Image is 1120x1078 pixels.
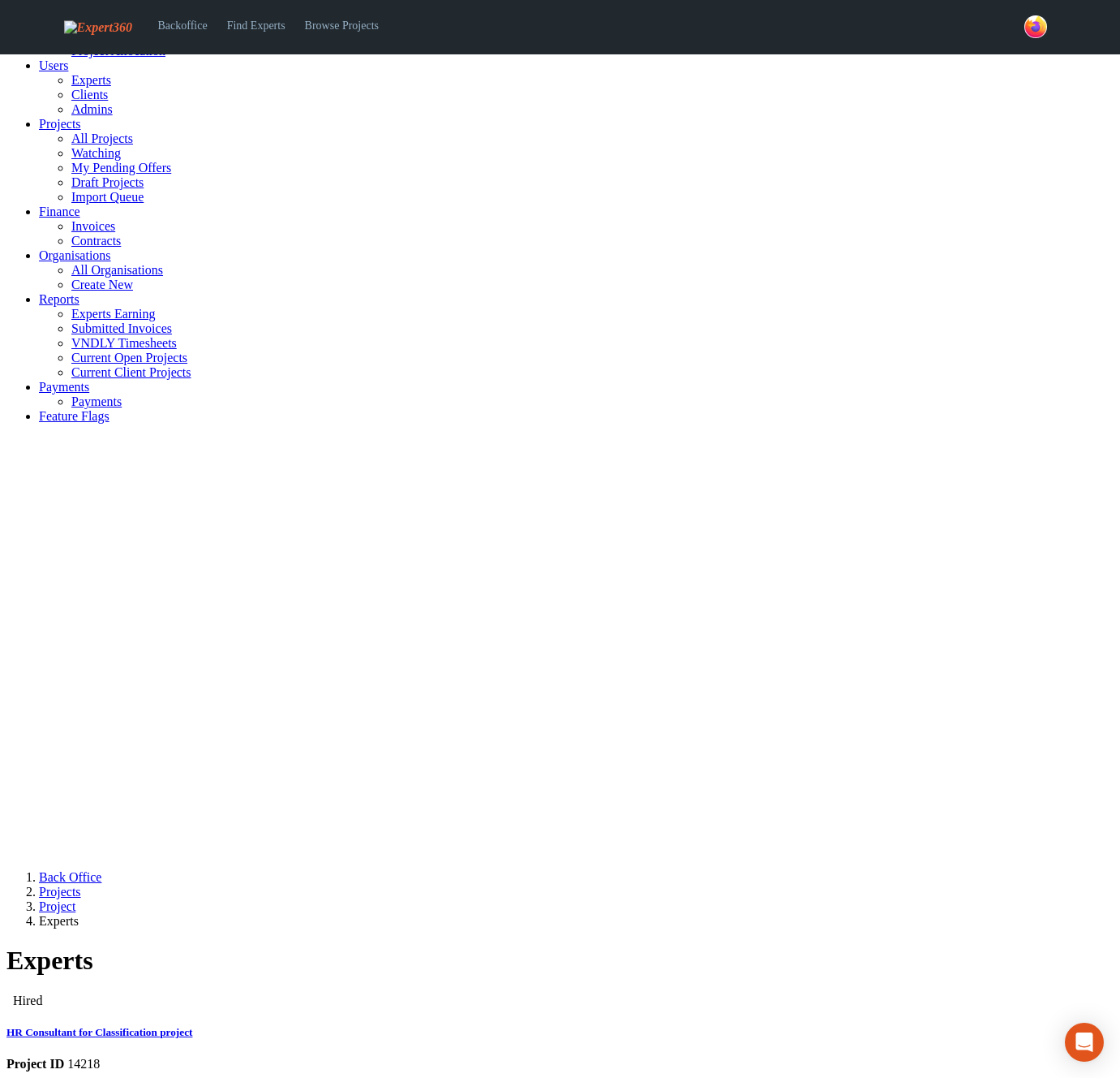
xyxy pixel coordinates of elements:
a: Organisations [39,248,111,262]
img: 43c7540e-2bad-45db-b78b-6a21b27032e5-normal.png [1024,15,1047,38]
a: Projects [39,885,81,899]
img: Expert360 [64,20,132,35]
a: Watching [71,146,121,160]
a: Import Queue [71,190,144,204]
a: Reports [39,292,79,306]
a: All Projects [71,132,133,145]
a: HR Consultant for Classification project [6,1026,192,1038]
a: Payments [71,395,122,408]
a: Invoices [71,219,115,233]
a: Current Open Projects [71,351,187,364]
a: Contracts [71,234,121,248]
span: 14218 [67,1057,100,1071]
a: Draft Projects [71,175,144,189]
a: VNDLY Timesheets [71,336,177,350]
a: Payments [39,380,89,394]
a: My Pending Offers [71,161,171,175]
a: Admins [71,102,113,116]
a: Users [39,58,68,72]
a: Experts [71,73,111,87]
strong: Project ID [6,1057,64,1071]
a: Project [39,899,75,913]
a: Create New [71,278,133,291]
a: Current Client Projects [71,365,191,379]
a: Feature Flags [39,409,109,423]
a: Submitted Invoices [71,321,172,335]
a: All Organisations [71,263,163,277]
div: Open Intercom Messenger [1065,1023,1104,1062]
span: Hired [13,994,42,1007]
a: Experts Earning [71,307,156,321]
h1: Experts [6,946,1114,976]
a: Back Office [39,870,101,884]
li: Experts [39,914,1114,929]
a: Clients [71,88,108,101]
a: Finance [39,205,80,218]
a: Projects [39,117,81,131]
